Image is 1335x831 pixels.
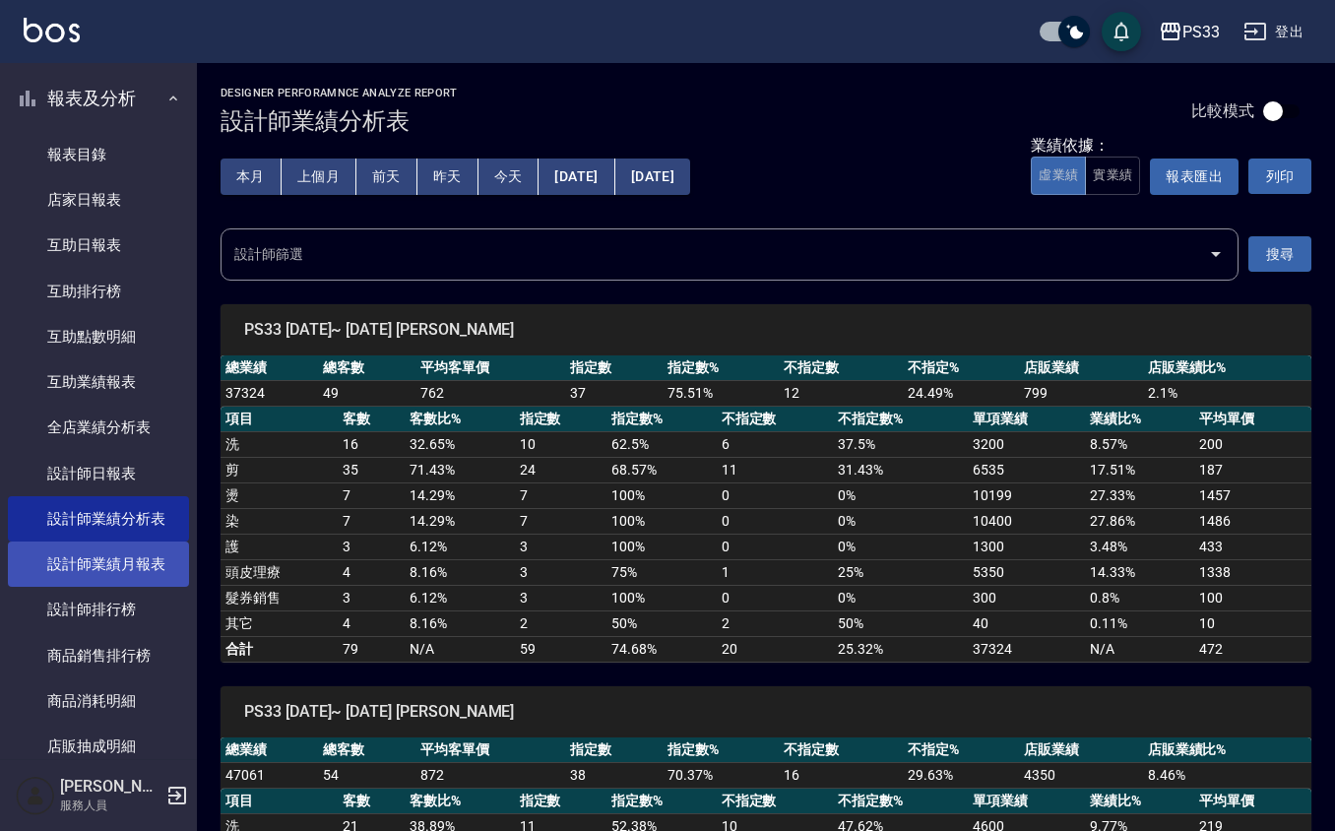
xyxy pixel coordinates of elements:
a: 設計師排行榜 [8,587,189,632]
th: 總業績 [221,355,318,381]
th: 不指定數% [833,789,968,814]
p: 服務人員 [60,797,160,814]
button: 上個月 [282,159,356,195]
td: 47061 [221,762,318,788]
td: 79 [338,636,405,662]
a: 設計師業績月報表 [8,542,189,587]
th: 不指定數 [717,407,834,432]
th: 項目 [221,789,338,814]
td: 8.16 % [405,610,515,636]
a: 互助日報表 [8,223,189,268]
th: 客數比% [405,789,515,814]
td: 75.51 % [663,380,779,406]
td: 300 [968,585,1085,610]
th: 店販業績比% [1143,737,1311,763]
td: 37324 [968,636,1085,662]
h2: Designer Perforamnce Analyze Report [221,87,458,99]
td: 10400 [968,508,1085,534]
td: 3 [515,559,607,585]
td: 7 [338,508,405,534]
button: 實業績 [1085,157,1140,195]
td: 49 [318,380,415,406]
td: 燙 [221,482,338,508]
th: 指定數 [515,407,607,432]
td: 染 [221,508,338,534]
td: 10199 [968,482,1085,508]
button: 登出 [1236,14,1311,50]
td: 27.86 % [1085,508,1195,534]
button: Open [1200,238,1232,270]
td: 頭皮理療 [221,559,338,585]
td: 8.46 % [1143,762,1311,788]
td: 74.68% [606,636,717,662]
td: 100 % [606,482,717,508]
table: a dense table [221,737,1311,789]
td: 12 [779,380,903,406]
td: 68.57 % [606,457,717,482]
th: 不指定% [903,355,1019,381]
th: 客數 [338,407,405,432]
button: 虛業績 [1031,157,1086,195]
th: 單項業績 [968,789,1085,814]
th: 店販業績 [1019,737,1143,763]
button: 列印 [1248,159,1311,194]
td: 7 [515,482,607,508]
td: 2 [515,610,607,636]
th: 不指定數 [779,737,903,763]
th: 店販業績 [1019,355,1143,381]
td: 872 [415,762,565,788]
td: 16 [338,431,405,457]
td: 24 [515,457,607,482]
td: 59 [515,636,607,662]
button: 報表及分析 [8,73,189,124]
td: 3 [515,534,607,559]
a: 設計師日報表 [8,451,189,496]
td: 合計 [221,636,338,662]
th: 指定數% [663,355,779,381]
input: 選擇設計師 [229,237,1200,272]
td: 100 [1194,585,1311,610]
button: save [1102,12,1141,51]
td: 14.33 % [1085,559,1195,585]
td: 0 [717,534,834,559]
td: 6.12 % [405,534,515,559]
td: 8.16 % [405,559,515,585]
td: 5350 [968,559,1085,585]
td: 11 [717,457,834,482]
td: 2 [717,610,834,636]
div: 業績依據： [1031,136,1140,157]
span: PS33 [DATE]~ [DATE] [PERSON_NAME] [244,702,1288,722]
td: 3 [338,585,405,610]
th: 店販業績比% [1143,355,1311,381]
button: 今天 [478,159,540,195]
td: N/A [1085,636,1195,662]
td: 50 % [606,610,717,636]
td: 799 [1019,380,1143,406]
th: 平均單價 [1194,407,1311,432]
td: 洗 [221,431,338,457]
a: 全店業績分析表 [8,405,189,450]
th: 業績比% [1085,789,1195,814]
td: 10 [1194,610,1311,636]
th: 指定數% [663,737,779,763]
td: 0 % [833,508,968,534]
td: 14.29 % [405,482,515,508]
td: 20 [717,636,834,662]
td: 3.48 % [1085,534,1195,559]
a: 互助業績報表 [8,359,189,405]
a: 商品消耗明細 [8,678,189,724]
button: 前天 [356,159,417,195]
td: 4350 [1019,762,1143,788]
td: 1 [717,559,834,585]
td: 71.43 % [405,457,515,482]
button: [DATE] [539,159,614,195]
td: 37.5 % [833,431,968,457]
th: 平均單價 [1194,789,1311,814]
td: 4 [338,559,405,585]
button: PS33 [1151,12,1228,52]
td: 14.29 % [405,508,515,534]
th: 不指定數 [717,789,834,814]
td: 25 % [833,559,968,585]
td: 0 [717,508,834,534]
th: 總客數 [318,737,415,763]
